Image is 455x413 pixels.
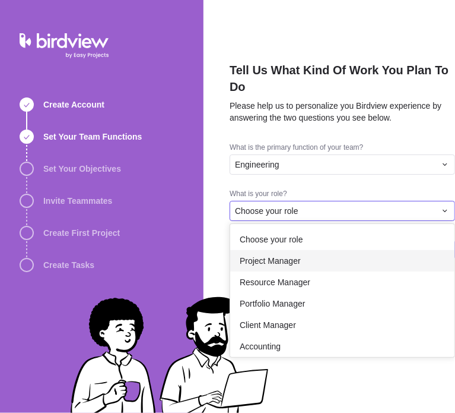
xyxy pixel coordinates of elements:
span: Client Manager [240,319,296,331]
span: Resource Manager [240,276,310,288]
span: Accounting [240,341,281,352]
span: Project Manager [240,255,301,267]
span: Portfolio Manager [240,298,306,310]
span: Choose your role [240,234,303,245]
span: Choose your role [235,205,298,217]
